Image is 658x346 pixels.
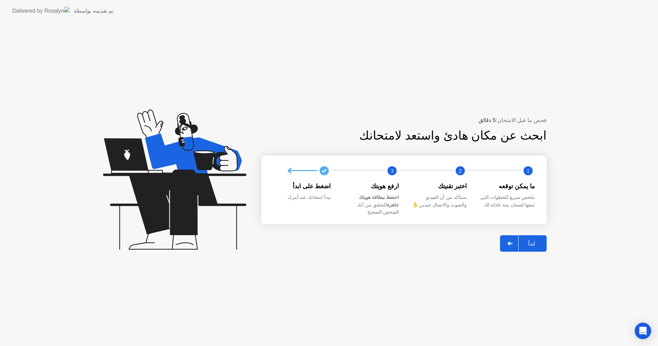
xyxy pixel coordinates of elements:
[635,323,651,339] div: Open Intercom Messenger
[527,167,529,174] text: 1
[410,194,467,208] div: سنتأكد من أن الفيديو والصوت والاتصال جيدين 👌
[519,240,545,247] div: ابدأ
[74,7,114,15] div: تم تقديمه بواسطة
[359,194,399,207] b: احتفظ ببطاقة هويتك جاهزة
[478,182,535,191] div: ما يمكن توقعه
[478,117,496,123] b: 5 دقائق
[261,116,547,124] div: فحص ما قبل الامتحان:
[274,194,331,201] div: يبدأ امتحانك عند أمرك
[342,194,399,216] div: للتحقق من أنك الشخص الصحيح
[410,182,467,191] div: اختبر تقنيتك
[459,167,461,174] text: 2
[12,7,70,15] img: Delivered by Rosalyn
[305,127,547,145] div: ابحث عن مكان هادئ واستعد لامتحانك
[274,182,331,191] div: اضغط على ابدأ
[342,182,399,191] div: ارفع هويتك
[500,235,547,252] button: ابدأ
[391,167,393,174] text: 3
[478,194,535,208] div: ملخص سريع للخطوات التي نتبعها لضمان بيئة عادلة لك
